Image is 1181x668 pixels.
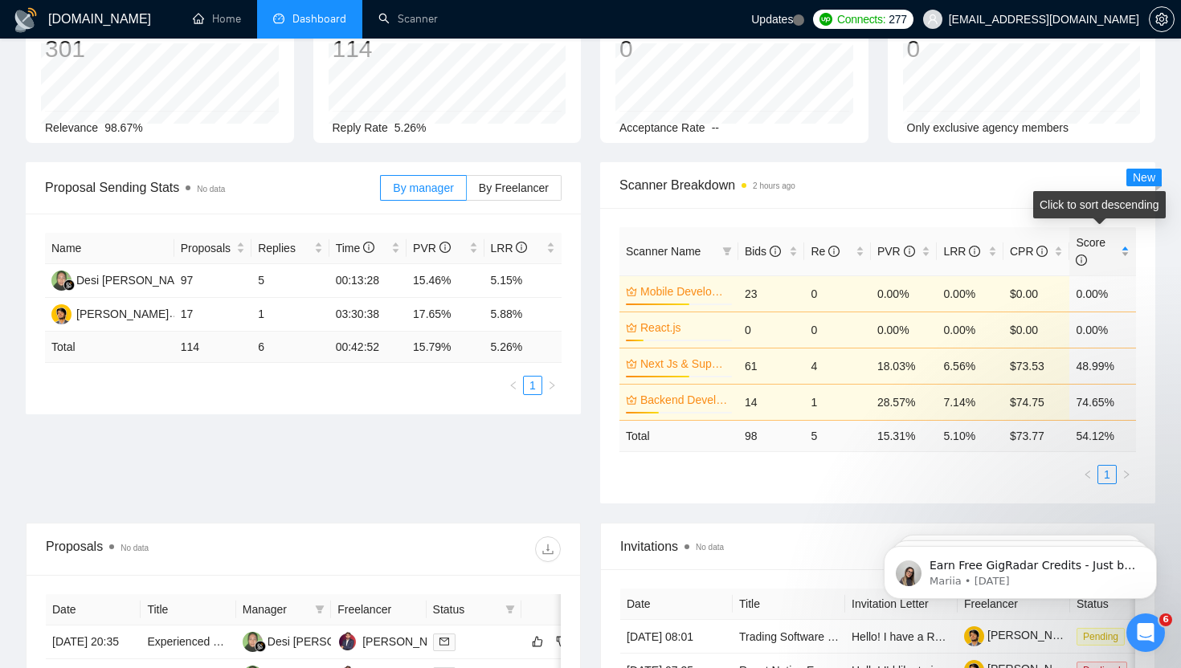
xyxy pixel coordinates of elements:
[619,175,1136,195] span: Scanner Breakdown
[528,632,547,651] button: like
[362,633,455,650] div: [PERSON_NAME]
[393,181,453,194] span: By manager
[1133,171,1155,184] span: New
[722,246,732,256] span: filter
[1077,628,1125,646] span: Pending
[331,594,426,625] th: Freelancer
[536,543,560,556] span: download
[484,264,562,298] td: 5.15%
[45,177,380,198] span: Proposal Sending Stats
[251,298,329,332] td: 1
[505,605,515,614] span: filter
[1117,465,1136,484] button: right
[1003,312,1070,348] td: $0.00
[63,279,75,291] img: gigradar-bm.png
[542,376,562,395] li: Next Page
[542,376,562,395] button: right
[547,381,557,390] span: right
[738,348,805,384] td: 61
[1069,312,1136,348] td: 0.00%
[329,264,407,298] td: 00:13:28
[1069,420,1136,451] td: 54.12 %
[877,245,915,258] span: PVR
[268,633,386,650] div: Desi [PERSON_NAME]
[104,121,142,134] span: 98.67%
[524,377,541,394] a: 1
[1149,6,1175,32] button: setting
[13,7,39,33] img: logo
[243,632,263,652] img: DW
[504,376,523,395] li: Previous Page
[439,637,449,646] span: mail
[1003,384,1070,420] td: $74.75
[620,620,733,654] td: [DATE] 08:01
[828,246,840,257] span: info-circle
[516,242,527,253] span: info-circle
[1078,465,1097,484] li: Previous Page
[640,355,729,373] a: Next Js & Supabase
[45,332,174,363] td: Total
[904,246,915,257] span: info-circle
[1083,470,1093,479] span: left
[811,245,840,258] span: Re
[407,332,484,363] td: 15.79 %
[251,264,329,298] td: 5
[819,13,832,26] img: upwork-logo.png
[174,264,251,298] td: 97
[251,233,329,264] th: Replies
[552,632,571,651] button: dislike
[439,242,451,253] span: info-circle
[640,283,729,300] a: Mobile Development
[1150,13,1174,26] span: setting
[753,181,795,190] time: 2 hours ago
[1003,275,1070,312] td: $0.00
[927,14,938,25] span: user
[696,543,724,552] span: No data
[141,625,235,659] td: Experienced Full Stack Developer for Veterinary Management Platform
[45,233,174,264] th: Name
[479,181,549,194] span: By Freelancer
[770,246,781,257] span: info-circle
[1033,191,1166,218] div: Click to sort descending
[626,358,637,369] span: crown
[907,121,1069,134] span: Only exclusive agency members
[619,121,705,134] span: Acceptance Rate
[712,121,719,134] span: --
[147,635,501,648] a: Experienced Full Stack Developer for Veterinary Management Platform
[46,625,141,659] td: [DATE] 20:35
[312,597,328,621] span: filter
[733,620,845,654] td: Trading Software Program
[739,630,871,643] a: Trading Software Program
[76,271,194,289] div: Desi [PERSON_NAME]
[1076,236,1105,267] span: Score
[640,391,729,409] a: Backend Development Python and Go
[1097,465,1117,484] li: 1
[51,273,194,286] a: DWDesi [PERSON_NAME]
[484,332,562,363] td: 5.26 %
[378,12,438,26] a: searchScanner
[937,312,1003,348] td: 0.00%
[509,381,518,390] span: left
[315,605,325,614] span: filter
[1069,348,1136,384] td: 48.99%
[1069,384,1136,420] td: 74.65%
[804,348,871,384] td: 4
[626,245,701,258] span: Scanner Name
[337,634,455,647] a: AS[PERSON_NAME]
[181,239,233,257] span: Proposals
[76,305,169,323] div: [PERSON_NAME]
[837,10,885,28] span: Connects:
[937,384,1003,420] td: 7.14%
[619,420,738,451] td: Total
[871,348,938,384] td: 18.03%
[1159,613,1172,626] span: 6
[174,332,251,363] td: 114
[413,242,451,255] span: PVR
[255,641,266,652] img: gigradar-bm.png
[243,601,309,618] span: Manager
[738,275,805,312] td: 23
[1117,465,1136,484] li: Next Page
[626,286,637,297] span: crown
